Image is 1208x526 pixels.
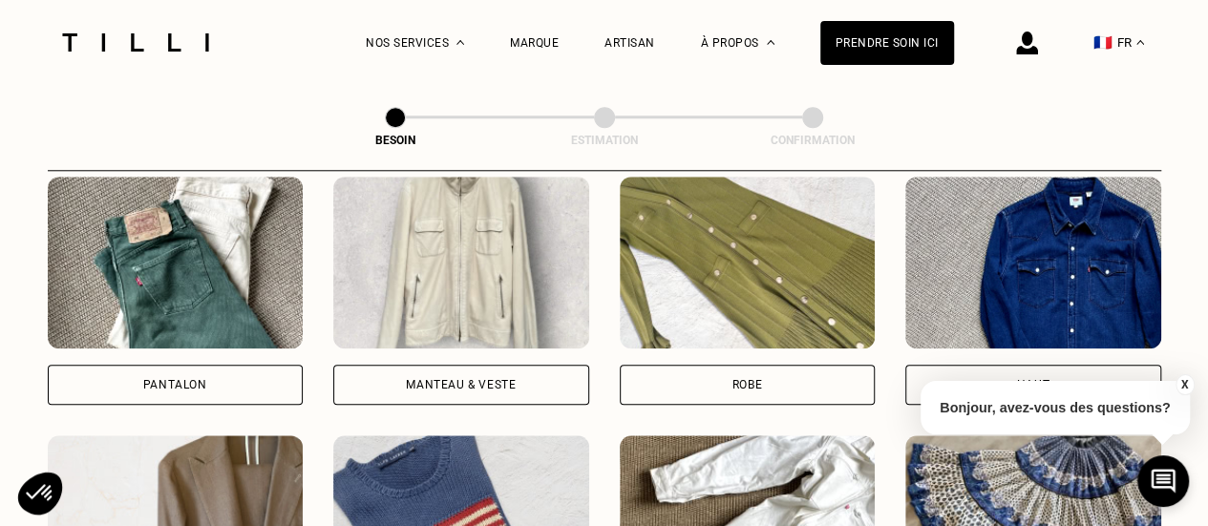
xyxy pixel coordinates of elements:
div: Robe [732,379,762,390]
img: menu déroulant [1136,40,1144,45]
div: Besoin [300,134,491,147]
div: Estimation [509,134,700,147]
img: Tilli retouche votre Robe [620,177,876,348]
img: Logo du service de couturière Tilli [55,33,216,52]
img: Tilli retouche votre Haut [905,177,1161,348]
div: Confirmation [717,134,908,147]
img: Menu déroulant [456,40,464,45]
img: Menu déroulant à propos [767,40,774,45]
div: Pantalon [143,379,207,390]
img: Tilli retouche votre Pantalon [48,177,304,348]
p: Bonjour, avez-vous des questions? [921,381,1190,434]
button: X [1175,374,1194,395]
div: Manteau & Veste [406,379,516,390]
span: 🇫🇷 [1093,33,1113,52]
a: Marque [510,36,559,50]
a: Artisan [604,36,655,50]
a: Prendre soin ici [820,21,954,65]
img: Tilli retouche votre Manteau & Veste [333,177,589,348]
img: icône connexion [1016,32,1038,54]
